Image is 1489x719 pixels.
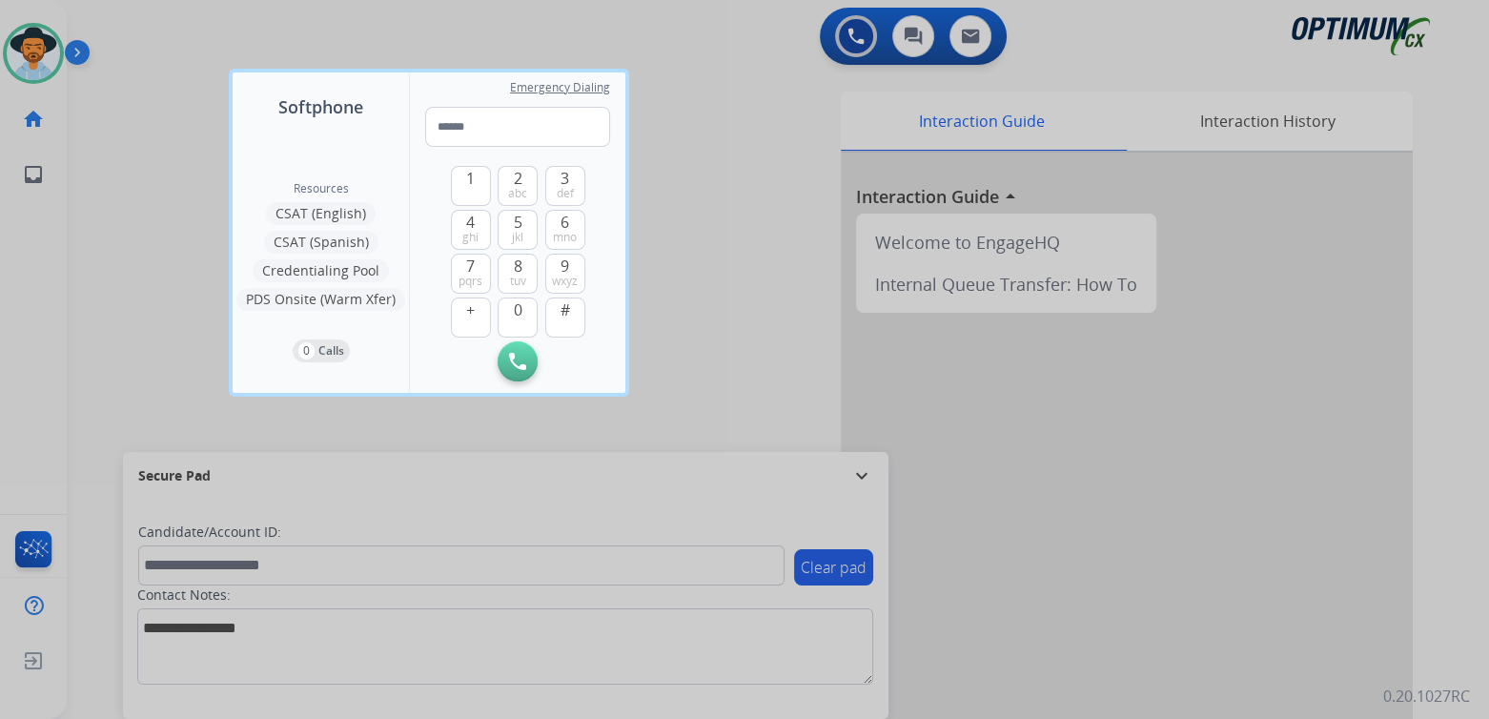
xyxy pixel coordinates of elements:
button: 7pqrs [451,254,491,294]
span: 3 [561,167,569,190]
span: # [561,298,570,321]
p: Calls [318,342,344,359]
span: abc [508,186,527,201]
span: jkl [512,230,523,245]
p: 0 [298,342,315,359]
button: 4ghi [451,210,491,250]
button: CSAT (English) [266,202,376,225]
span: tuv [510,274,526,289]
button: 6mno [545,210,585,250]
button: CSAT (Spanish) [264,231,378,254]
span: + [466,298,475,321]
button: Credentialing Pool [253,259,389,282]
button: # [545,298,585,338]
button: 9wxyz [545,254,585,294]
span: 9 [561,255,569,277]
p: 0.20.1027RC [1383,685,1470,708]
span: 4 [466,211,475,234]
span: pqrs [459,274,482,289]
span: 8 [514,255,522,277]
button: 3def [545,166,585,206]
span: 2 [514,167,522,190]
span: def [557,186,574,201]
button: 8tuv [498,254,538,294]
span: 0 [514,298,522,321]
button: 0 [498,298,538,338]
span: Resources [294,181,349,196]
span: 7 [466,255,475,277]
span: mno [553,230,577,245]
button: + [451,298,491,338]
img: call-button [509,353,526,370]
span: 6 [561,211,569,234]
span: Emergency Dialing [510,80,610,95]
button: 5jkl [498,210,538,250]
button: PDS Onsite (Warm Xfer) [236,288,405,311]
button: 1 [451,166,491,206]
span: wxyz [552,274,578,289]
span: ghi [462,230,479,245]
button: 0Calls [293,339,350,362]
button: 2abc [498,166,538,206]
span: Softphone [278,93,363,120]
span: 1 [466,167,475,190]
span: 5 [514,211,522,234]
